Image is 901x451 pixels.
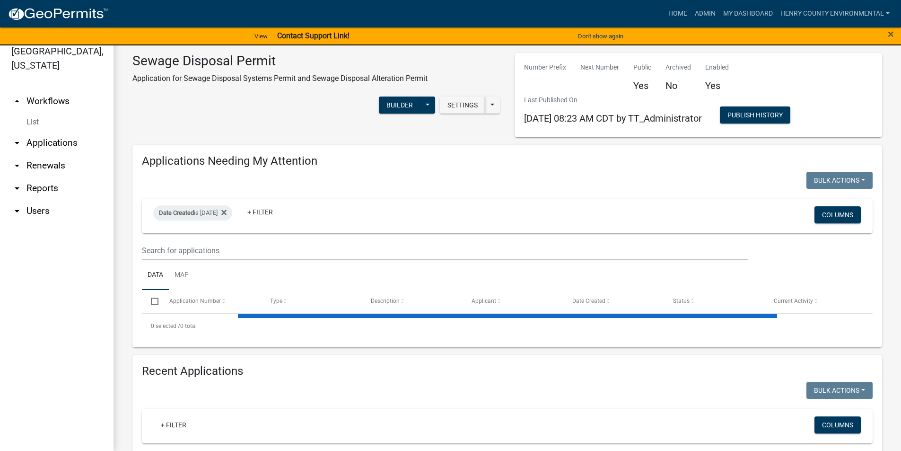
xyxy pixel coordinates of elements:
div: is [DATE] [153,205,232,221]
h5: No [665,80,691,91]
span: Current Activity [774,298,813,304]
i: arrow_drop_up [11,96,23,107]
datatable-header-cell: Status [664,290,765,313]
p: Next Number [580,62,619,72]
datatable-header-cell: Select [142,290,160,313]
datatable-header-cell: Type [261,290,361,313]
button: Publish History [720,106,790,124]
h5: Yes [633,80,651,91]
p: Archived [665,62,691,72]
datatable-header-cell: Applicant [463,290,563,313]
datatable-header-cell: Current Activity [765,290,866,313]
h4: Applications Needing My Attention [142,154,873,168]
button: Columns [814,416,861,433]
wm-modal-confirm: Workflow Publish History [720,112,790,119]
a: + Filter [153,416,194,433]
span: Status [673,298,690,304]
strong: Contact Support Link! [277,31,350,40]
i: arrow_drop_down [11,183,23,194]
a: Admin [691,5,719,23]
div: 0 total [142,314,873,338]
span: 0 selected / [151,323,180,329]
h4: Recent Applications [142,364,873,378]
a: + Filter [240,203,280,221]
span: × [888,27,894,41]
a: Henry County Environmental [777,5,893,23]
span: Description [371,298,400,304]
span: Date Created [572,298,605,304]
button: Columns [814,206,861,223]
i: arrow_drop_down [11,205,23,217]
a: Data [142,260,169,291]
h3: Sewage Disposal Permit [132,53,428,69]
a: My Dashboard [719,5,777,23]
button: Bulk Actions [806,172,873,189]
datatable-header-cell: Date Created [563,290,664,313]
p: Public [633,62,651,72]
p: Enabled [705,62,729,72]
span: Application Number [169,298,221,304]
button: Close [888,28,894,40]
p: Last Published On [524,95,702,105]
i: arrow_drop_down [11,160,23,171]
a: Home [665,5,691,23]
p: Number Prefix [524,62,566,72]
button: Don't show again [574,28,627,44]
button: Settings [440,97,485,114]
span: [DATE] 08:23 AM CDT by TT_Administrator [524,113,702,124]
button: Builder [379,97,420,114]
button: Bulk Actions [806,382,873,399]
i: arrow_drop_down [11,137,23,149]
input: Search for applications [142,241,748,260]
a: Map [169,260,194,291]
span: Date Created [159,209,194,216]
p: Application for Sewage Disposal Systems Permit and Sewage Disposal Alteration Permit [132,73,428,84]
span: Type [270,298,282,304]
datatable-header-cell: Description [362,290,463,313]
h5: Yes [705,80,729,91]
span: Applicant [472,298,496,304]
a: View [251,28,271,44]
datatable-header-cell: Application Number [160,290,261,313]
